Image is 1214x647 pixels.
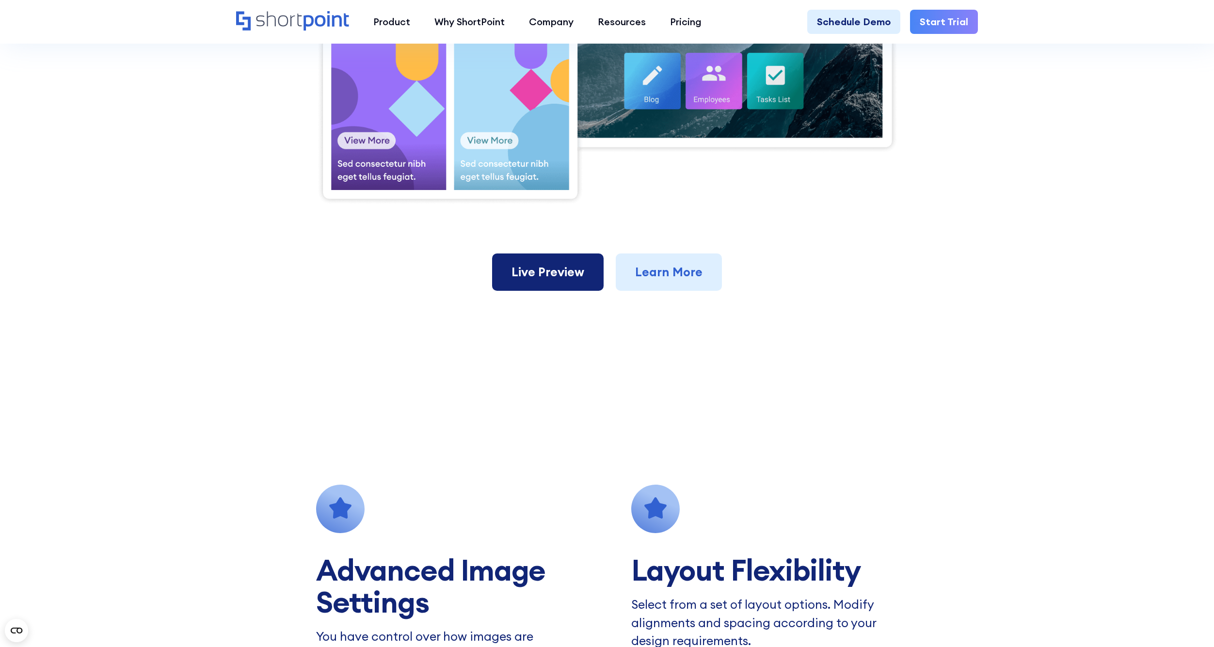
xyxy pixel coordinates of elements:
div: Why ShortPoint [434,15,505,29]
a: Live Preview [492,253,604,291]
a: Learn More [616,253,722,291]
div: Pricing [670,15,702,29]
a: Why ShortPoint [422,10,517,34]
div: Company [529,15,574,29]
iframe: Chat Widget [1166,600,1214,647]
div: Widget pro chat [1166,600,1214,647]
a: Pricing [658,10,714,34]
h2: Layout Flexibility [631,554,927,586]
a: Schedule Demo [807,10,900,34]
a: Product [361,10,422,34]
h2: Advanced Image Settings [316,554,612,618]
a: Start Trial [910,10,978,34]
a: Resources [586,10,658,34]
button: Open CMP widget [5,619,28,642]
a: Home [236,11,349,32]
a: Company [517,10,586,34]
div: Resources [598,15,646,29]
div: Product [373,15,410,29]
